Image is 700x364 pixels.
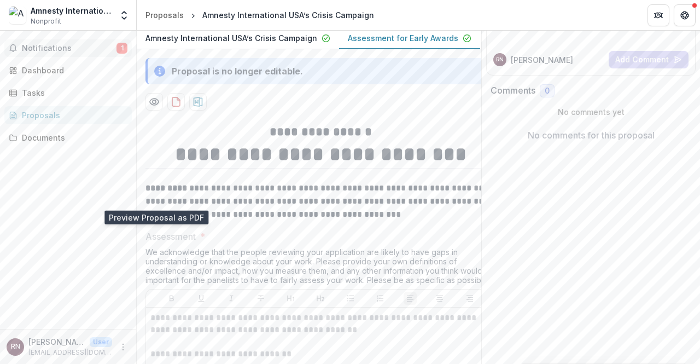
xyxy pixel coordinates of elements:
[344,292,357,305] button: Bullet List
[141,7,188,23] a: Proposals
[202,9,374,21] div: Amnesty International USA’s Crisis Campaign
[9,7,26,24] img: Amnesty International USA
[22,109,123,121] div: Proposals
[404,292,417,305] button: Align Left
[491,106,691,118] p: No comments yet
[189,93,207,111] button: download-proposal
[145,32,317,44] p: Amnesty International USA’s Crisis Campaign
[28,336,85,348] p: [PERSON_NAME]
[254,292,267,305] button: Strike
[463,292,476,305] button: Align Right
[116,340,130,354] button: More
[145,247,495,289] div: We acknowledge that the people reviewing your application are likely to have gaps in understandin...
[28,348,112,357] p: [EMAIL_ADDRESS][DOMAIN_NAME]
[4,106,132,124] a: Proposals
[374,292,387,305] button: Ordered List
[528,129,655,142] p: No comments for this proposal
[167,93,185,111] button: download-proposal
[433,292,446,305] button: Align Center
[22,44,116,53] span: Notifications
[11,343,20,350] div: Rachel Nissley
[22,65,123,76] div: Dashboard
[116,43,127,54] span: 1
[4,61,132,79] a: Dashboard
[22,132,123,143] div: Documents
[31,16,61,26] span: Nonprofit
[145,93,163,111] button: Preview d2661da0-652a-4e14-b7ff-763d04f2f96b-1.pdf
[491,85,535,96] h2: Comments
[195,292,208,305] button: Underline
[545,86,550,96] span: 0
[172,65,303,78] div: Proposal is no longer editable.
[116,4,132,26] button: Open entity switcher
[609,51,689,68] button: Add Comment
[145,9,184,21] div: Proposals
[22,87,123,99] div: Tasks
[284,292,297,305] button: Heading 1
[4,129,132,147] a: Documents
[4,84,132,102] a: Tasks
[4,39,132,57] button: Notifications1
[165,292,178,305] button: Bold
[90,337,112,347] p: User
[225,292,238,305] button: Italicize
[145,230,196,243] p: Assessment
[511,54,573,66] p: [PERSON_NAME]
[674,4,696,26] button: Get Help
[348,32,458,44] p: Assessment for Early Awards
[314,292,327,305] button: Heading 2
[141,7,378,23] nav: breadcrumb
[31,5,112,16] div: Amnesty International USA
[647,4,669,26] button: Partners
[496,57,504,62] div: Rachel Nissley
